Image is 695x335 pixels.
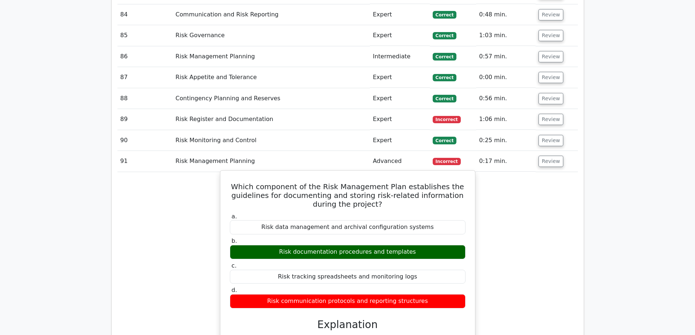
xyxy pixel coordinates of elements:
[232,262,237,269] span: c.
[370,4,430,25] td: Expert
[117,151,173,172] td: 91
[230,220,466,234] div: Risk data management and archival configuration systems
[117,130,173,151] td: 90
[476,109,536,130] td: 1:06 min.
[234,319,461,331] h3: Explanation
[433,74,456,81] span: Correct
[476,151,536,172] td: 0:17 min.
[538,135,563,146] button: Review
[476,67,536,88] td: 0:00 min.
[538,30,563,41] button: Review
[370,130,430,151] td: Expert
[173,67,370,88] td: Risk Appetite and Tolerance
[173,109,370,130] td: Risk Register and Documentation
[476,4,536,25] td: 0:48 min.
[230,270,466,284] div: Risk tracking spreadsheets and monitoring logs
[173,130,370,151] td: Risk Monitoring and Control
[229,182,466,209] h5: Which component of the Risk Management Plan establishes the guidelines for documenting and storin...
[117,109,173,130] td: 89
[230,245,466,259] div: Risk documentation procedures and templates
[476,25,536,46] td: 1:03 min.
[230,294,466,308] div: Risk communication protocols and reporting structures
[476,130,536,151] td: 0:25 min.
[370,109,430,130] td: Expert
[117,4,173,25] td: 84
[173,46,370,67] td: Risk Management Planning
[370,88,430,109] td: Expert
[538,9,563,20] button: Review
[538,72,563,83] button: Review
[370,46,430,67] td: Intermediate
[433,116,461,123] span: Incorrect
[370,67,430,88] td: Expert
[538,114,563,125] button: Review
[433,11,456,18] span: Correct
[476,46,536,67] td: 0:57 min.
[117,46,173,67] td: 86
[538,156,563,167] button: Review
[433,32,456,39] span: Correct
[433,53,456,60] span: Correct
[173,151,370,172] td: Risk Management Planning
[538,93,563,104] button: Review
[173,88,370,109] td: Contingency Planning and Reserves
[232,213,237,220] span: a.
[433,95,456,102] span: Correct
[173,25,370,46] td: Risk Governance
[173,4,370,25] td: Communication and Risk Reporting
[232,287,237,293] span: d.
[476,88,536,109] td: 0:56 min.
[232,237,237,244] span: b.
[538,51,563,62] button: Review
[117,67,173,88] td: 87
[370,25,430,46] td: Expert
[117,25,173,46] td: 85
[433,137,456,144] span: Correct
[370,151,430,172] td: Advanced
[117,88,173,109] td: 88
[433,158,461,165] span: Incorrect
